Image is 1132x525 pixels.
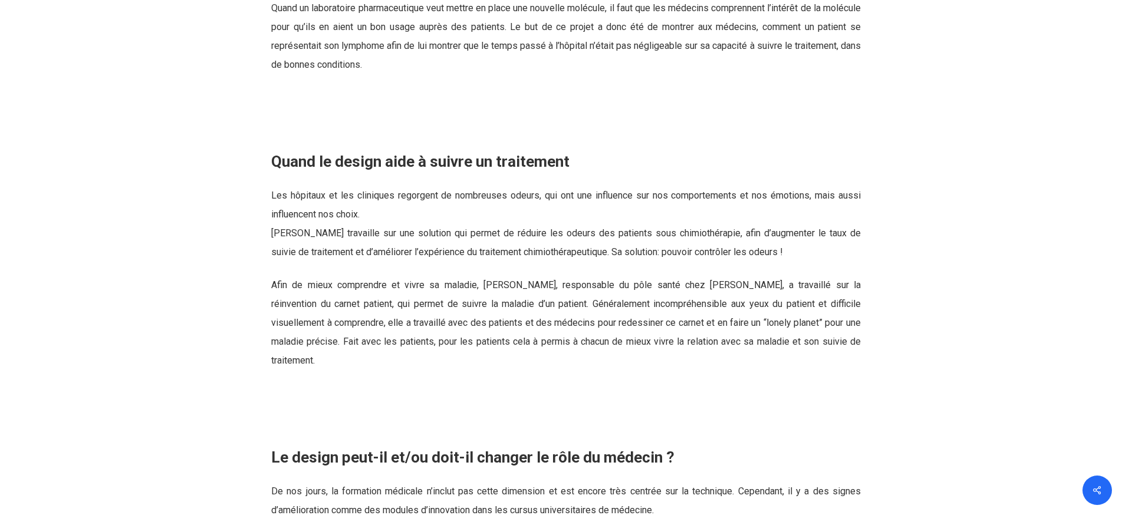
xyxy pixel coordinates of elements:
[271,190,861,220] span: Les hôpitaux et les cliniques regorgent de nombreuses odeurs, qui ont une influence sur nos compo...
[271,486,861,516] span: De nos jours, la formation médicale n’inclut pas cette dimension et est encore très centrée sur l...
[271,279,861,366] span: Afin de mieux comprendre et vivre sa maladie, [PERSON_NAME], responsable du pôle santé chez [PERS...
[271,153,570,170] b: Quand le design aide à suivre un traitement
[271,2,861,70] span: Quand un laboratoire pharmaceutique veut mettre en place une nouvelle molécule, il faut que les m...
[271,227,861,257] span: [PERSON_NAME] travaille sur une solution qui permet de réduire les odeurs des patients sous chimi...
[271,448,674,466] b: Le design peut-il et/ou doit-il changer le rôle du médecin ?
